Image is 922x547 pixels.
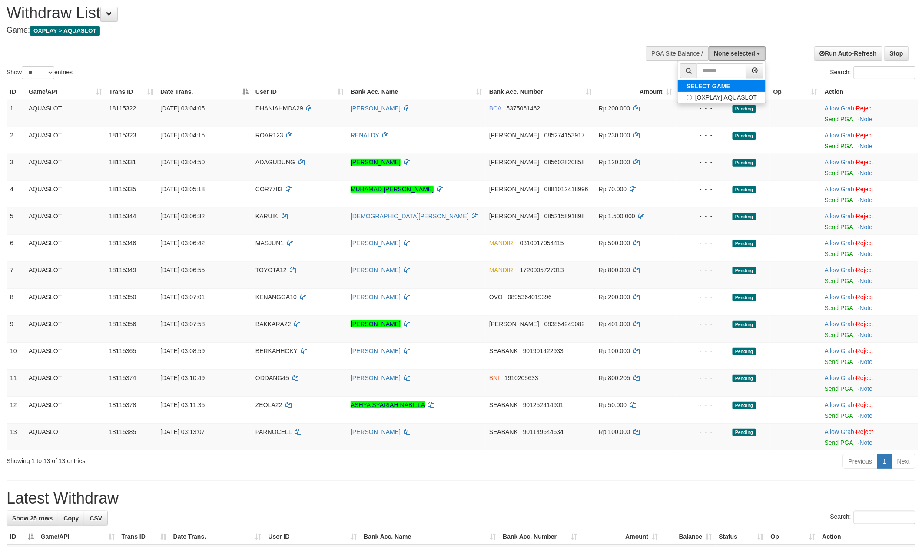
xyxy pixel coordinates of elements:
span: Pending [733,186,756,193]
th: Op: activate to sort column ascending [770,84,821,100]
a: Reject [856,159,873,166]
td: · [821,127,918,154]
span: Rp 120.000 [599,159,630,166]
span: BERKAHHOKY [255,347,298,354]
span: [DATE] 03:11:35 [160,401,205,408]
th: Date Trans.: activate to sort column descending [157,84,252,100]
span: Rp 401.000 [599,320,630,327]
span: PARNOCELL [255,428,292,435]
span: Copy 083854249082 to clipboard [544,320,585,327]
a: Run Auto-Refresh [814,46,882,61]
a: Allow Grab [825,159,854,166]
span: Pending [733,294,756,301]
a: Reject [856,401,873,408]
a: ASHYA SYARIAH NABILLA [351,401,425,408]
span: · [825,159,856,166]
div: - - - [679,400,726,409]
td: · [821,316,918,343]
a: Send PGA [825,143,853,150]
td: 5 [7,208,25,235]
span: Pending [733,159,756,167]
td: · [821,181,918,208]
span: 18115344 [109,213,136,220]
span: 18115323 [109,132,136,139]
th: Amount: activate to sort column ascending [595,84,676,100]
span: Pending [733,240,756,247]
a: Allow Grab [825,186,854,193]
th: Bank Acc. Name: activate to sort column ascending [360,529,499,545]
a: Send PGA [825,250,853,257]
span: · [825,294,856,300]
td: · [821,262,918,289]
span: [DATE] 03:06:42 [160,240,205,247]
span: [PERSON_NAME] [489,186,539,193]
span: [DATE] 03:04:15 [160,132,205,139]
span: KENANGGA10 [255,294,297,300]
a: Allow Grab [825,132,854,139]
div: - - - [679,347,726,355]
span: TOYOTA12 [255,267,287,273]
span: MASJUN1 [255,240,284,247]
label: Search: [830,511,915,524]
span: · [825,347,856,354]
span: · [825,374,856,381]
span: Rp 500.000 [599,240,630,247]
span: 18115335 [109,186,136,193]
a: Reject [856,428,873,435]
div: - - - [679,239,726,247]
th: Date Trans.: activate to sort column ascending [170,529,265,545]
span: ODDANG45 [255,374,289,381]
a: CSV [84,511,108,526]
td: 12 [7,397,25,424]
span: [PERSON_NAME] [489,132,539,139]
td: AQUASLOT [25,181,106,208]
th: Bank Acc. Name: activate to sort column ascending [347,84,486,100]
span: · [825,213,856,220]
span: Pending [733,429,756,436]
a: Allow Grab [825,347,854,354]
span: [DATE] 03:08:59 [160,347,205,354]
span: CSV [90,515,102,522]
span: [PERSON_NAME] [489,159,539,166]
span: Copy 085274153917 to clipboard [544,132,585,139]
a: Send PGA [825,277,853,284]
span: KARUIK [255,213,278,220]
b: SELECT GAME [687,83,730,90]
a: Next [892,454,915,469]
a: Note [860,116,873,123]
span: Show 25 rows [12,515,53,522]
span: · [825,240,856,247]
td: 10 [7,343,25,370]
a: Allow Grab [825,401,854,408]
span: · [825,267,856,273]
span: MANDIRI [489,240,515,247]
th: Balance [676,84,729,100]
td: AQUASLOT [25,100,106,127]
span: · [825,186,856,193]
a: Send PGA [825,304,853,311]
span: BNI [489,374,499,381]
a: Note [860,250,873,257]
a: Note [860,358,873,365]
a: [PERSON_NAME] [351,240,401,247]
th: Trans ID: activate to sort column ascending [118,529,170,545]
td: · [821,424,918,450]
span: Copy 0881012418996 to clipboard [544,186,588,193]
label: [OXPLAY] AQUASLOT [678,92,766,103]
td: 3 [7,154,25,181]
a: SELECT GAME [678,80,766,92]
td: AQUASLOT [25,127,106,154]
a: Allow Grab [825,267,854,273]
span: [DATE] 03:05:18 [160,186,205,193]
a: Reject [856,240,873,247]
div: - - - [679,104,726,113]
td: · [821,397,918,424]
th: User ID: activate to sort column ascending [252,84,347,100]
td: 6 [7,235,25,262]
a: Send PGA [825,439,853,446]
span: SEABANK [489,347,518,354]
td: 13 [7,424,25,450]
span: Rp 200.000 [599,294,630,300]
td: · [821,289,918,316]
span: 18115346 [109,240,136,247]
